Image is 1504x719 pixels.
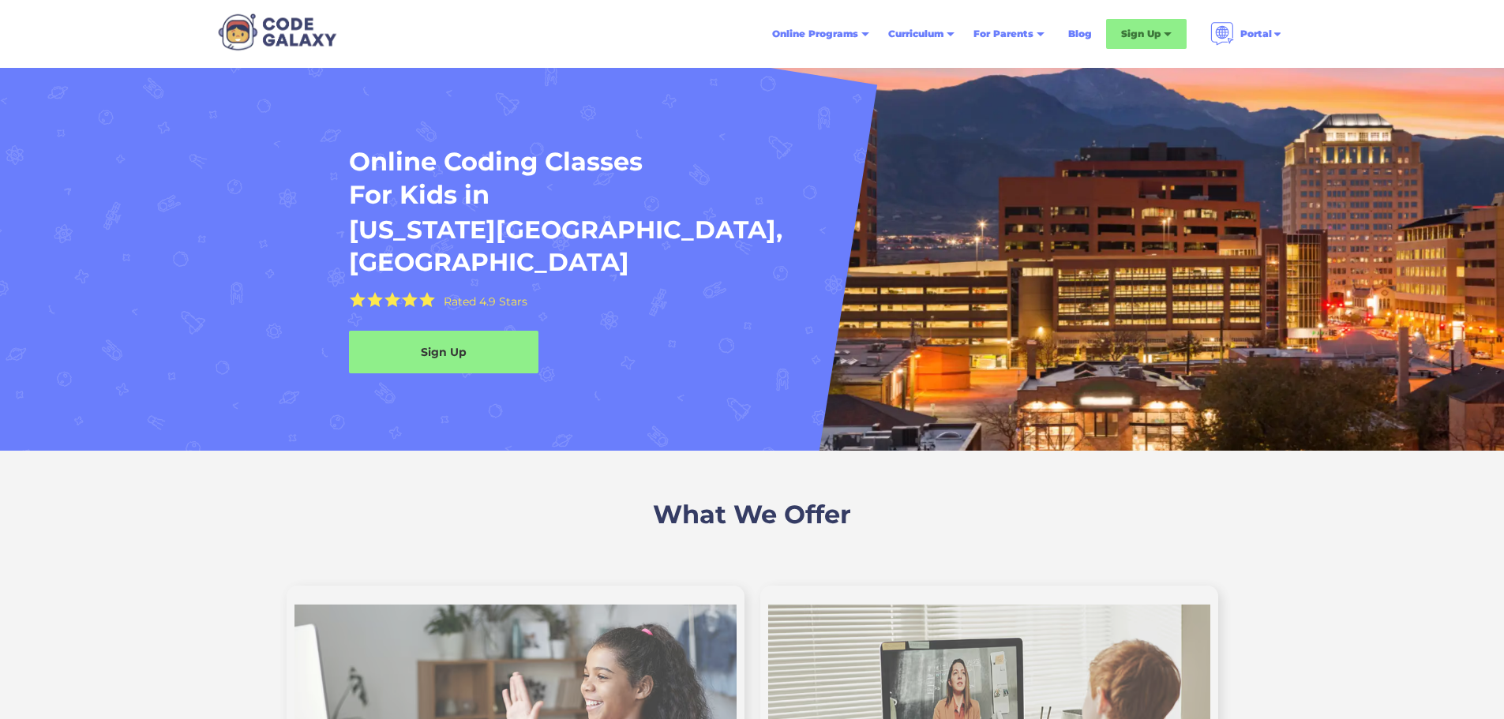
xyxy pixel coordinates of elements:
[772,26,858,42] div: Online Programs
[888,26,943,42] div: Curriculum
[349,145,1031,211] h1: Online Coding Classes For Kids in
[349,214,981,279] h1: [US_STATE][GEOGRAPHIC_DATA], [GEOGRAPHIC_DATA]
[1201,16,1292,52] div: Portal
[1106,19,1187,49] div: Sign Up
[964,20,1054,48] div: For Parents
[384,292,400,307] img: Yellow Star - the Code Galaxy
[973,26,1033,42] div: For Parents
[763,20,879,48] div: Online Programs
[402,292,418,307] img: Yellow Star - the Code Galaxy
[1121,26,1161,42] div: Sign Up
[1059,20,1101,48] a: Blog
[367,292,383,307] img: Yellow Star - the Code Galaxy
[879,20,964,48] div: Curriculum
[349,331,538,373] a: Sign Up
[419,292,435,307] img: Yellow Star - the Code Galaxy
[349,344,538,360] div: Sign Up
[1240,26,1272,42] div: Portal
[350,292,366,307] img: Yellow Star - the Code Galaxy
[444,296,527,307] div: Rated 4.9 Stars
